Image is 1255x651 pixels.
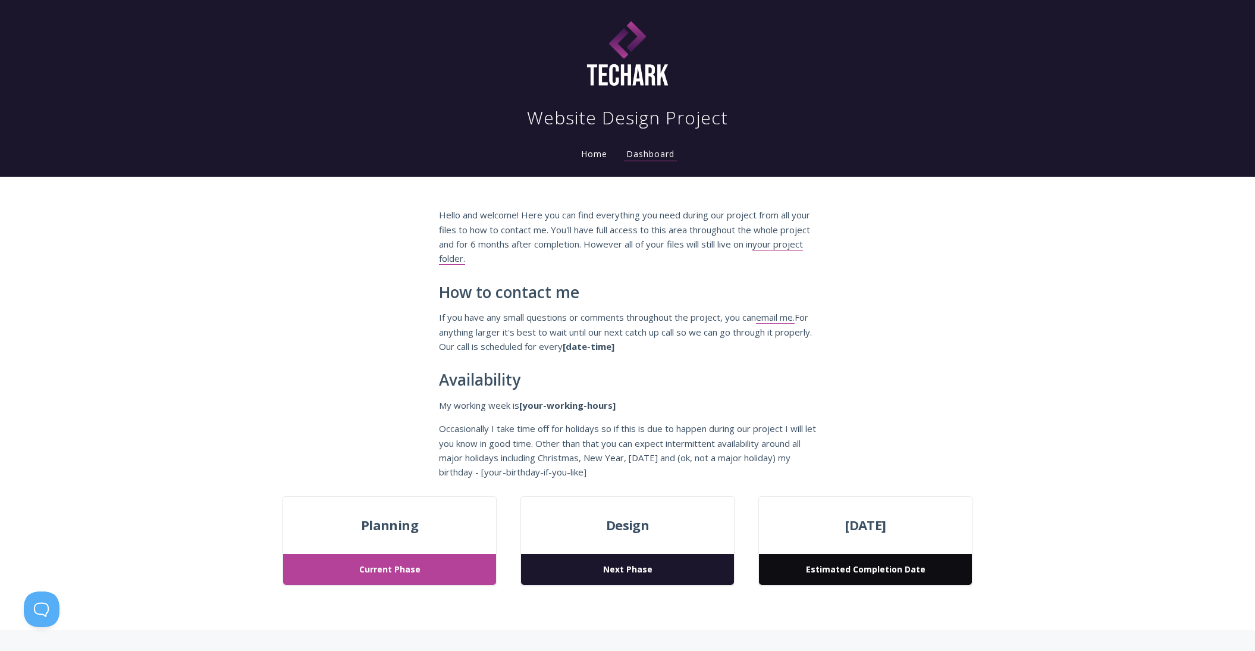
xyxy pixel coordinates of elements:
strong: [date-time] [563,340,614,352]
p: Occasionally I take time off for holidays so if this is due to happen during our project I will l... [439,421,816,480]
span: [DATE] [759,515,972,536]
strong: [your-working-hours] [519,399,616,411]
a: email me. [756,311,795,324]
span: Estimated Completion Date [759,554,972,586]
a: Dashboard [624,148,677,161]
span: Design [521,515,734,536]
a: Home [579,148,610,159]
h2: Availability [439,371,816,389]
span: Next Phase [521,554,734,586]
p: If you have any small questions or comments throughout the project, you can For anything larger i... [439,310,816,353]
p: My working week is [439,398,816,412]
span: Current Phase [283,554,496,586]
h2: How to contact me [439,284,816,302]
span: Planning [283,515,496,536]
p: Hello and welcome! Here you can find everything you need during our project from all your files t... [439,208,816,266]
iframe: Toggle Customer Support [24,591,59,627]
h1: Website Design Project [527,106,728,130]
